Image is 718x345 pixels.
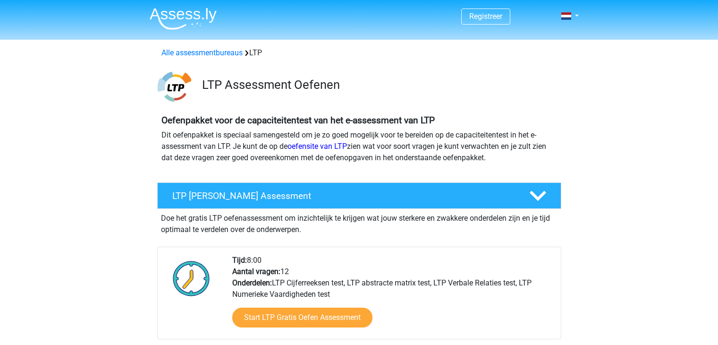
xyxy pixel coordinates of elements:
[225,255,560,339] div: 8:00 12 LTP Cijferreeksen test, LTP abstracte matrix test, LTP Verbale Relaties test, LTP Numerie...
[172,190,514,201] h4: LTP [PERSON_NAME] Assessment
[158,70,191,103] img: ltp.png
[168,255,215,302] img: Klok
[287,142,347,151] a: oefensite van LTP
[161,129,557,164] p: Dit oefenpakket is speciaal samengesteld om je zo goed mogelijk voor te bereiden op de capaciteit...
[232,267,280,276] b: Aantal vragen:
[161,48,243,57] a: Alle assessmentbureaus
[202,78,554,92] h3: LTP Assessment Oefenen
[153,182,565,209] a: LTP [PERSON_NAME] Assessment
[157,209,561,235] div: Doe het gratis LTP oefenassessment om inzichtelijk te krijgen wat jouw sterkere en zwakkere onder...
[150,8,217,30] img: Assessly
[232,278,272,287] b: Onderdelen:
[232,256,247,265] b: Tijd:
[158,47,561,59] div: LTP
[161,115,435,126] b: Oefenpakket voor de capaciteitentest van het e-assessment van LTP
[232,308,372,328] a: Start LTP Gratis Oefen Assessment
[469,12,502,21] a: Registreer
